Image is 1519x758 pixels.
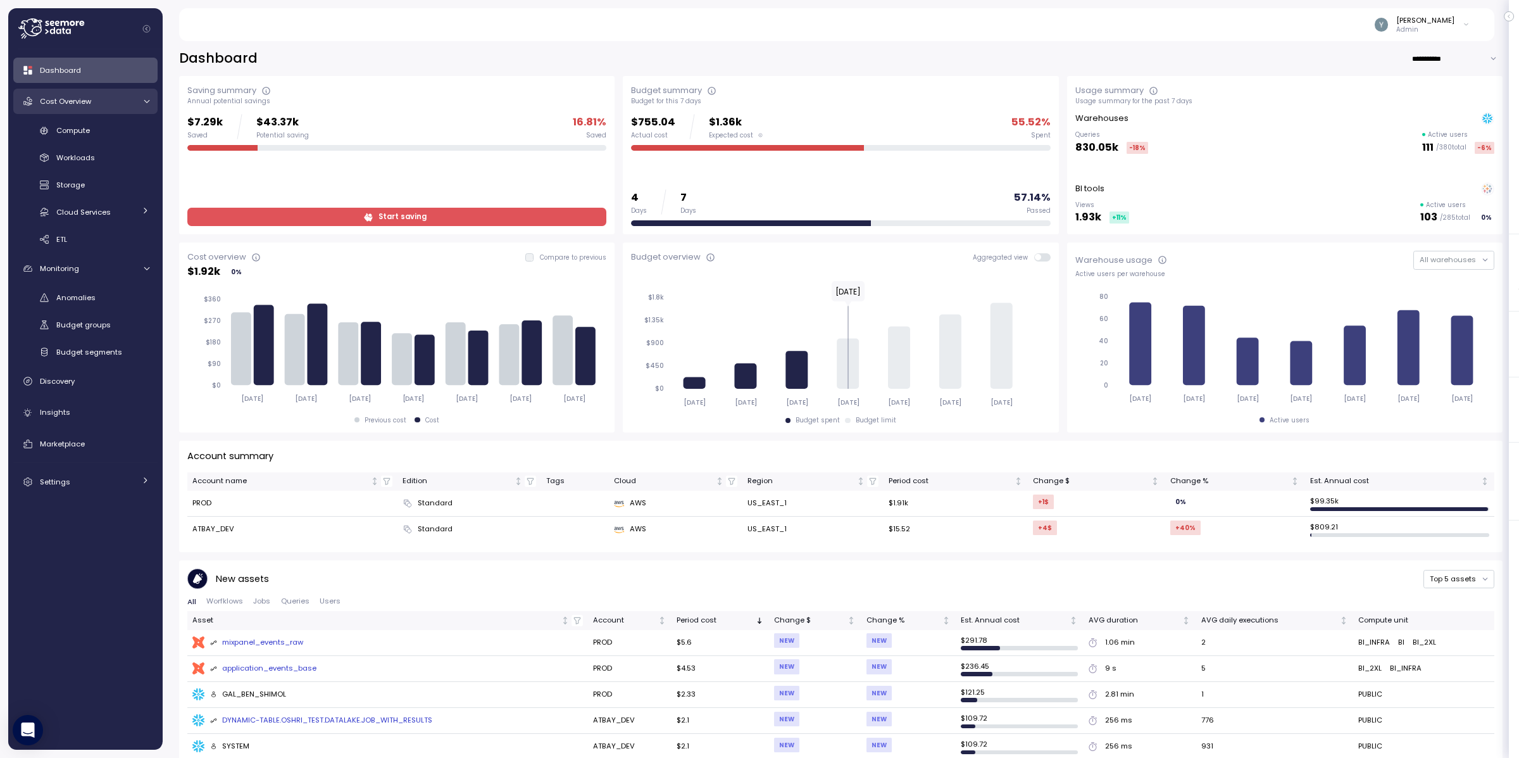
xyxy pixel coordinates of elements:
[256,114,309,131] p: $43.37k
[1075,112,1128,125] p: Warehouses
[564,395,586,403] tspan: [DATE]
[40,96,91,106] span: Cost Overview
[1075,254,1153,267] div: Warehouse usage
[1480,477,1489,486] div: Not sorted
[1291,477,1299,486] div: Not sorted
[1028,472,1165,491] th: Change $Not sorted
[210,741,250,752] div: SYSTEM
[774,686,799,700] div: NEW
[588,630,672,656] td: PROD
[956,656,1084,682] td: $ 236.45
[774,738,799,752] div: NEW
[207,360,220,368] tspan: $90
[187,491,397,517] td: PROD
[1033,476,1149,487] div: Change $
[13,201,158,222] a: Cloud Services
[742,491,884,517] td: US_EAST_1
[253,598,270,605] span: Jobs
[1127,142,1148,154] div: -18 %
[769,611,861,629] th: Change $Not sorted
[672,630,769,656] td: $5.6
[1075,139,1118,156] p: 830.05k
[13,89,158,114] a: Cost Overview
[13,431,158,457] a: Marketplace
[1129,395,1151,403] tspan: [DATE]
[1170,495,1191,509] div: 0 %
[1270,416,1310,425] div: Active users
[1398,637,1404,648] div: BI
[835,286,861,297] text: [DATE]
[631,206,647,215] div: Days
[866,712,892,726] div: NEW
[13,715,43,745] div: Open Intercom Messenger
[403,476,512,487] div: Edition
[1413,251,1494,269] button: All warehouses
[1075,84,1144,97] div: Usage summary
[397,472,541,491] th: EditionNot sorted
[210,663,317,674] div: application_events_base
[1237,395,1259,403] tspan: [DATE]
[684,398,706,407] tspan: [DATE]
[418,524,453,535] span: Standard
[672,656,769,682] td: $4.53
[1196,656,1353,682] td: 5
[991,398,1013,407] tspan: [DATE]
[320,598,341,605] span: Users
[1375,18,1388,31] img: ACg8ocKvqwnLMA34EL5-0z6HW-15kcrLxT5Mmx2M21tMPLYJnykyAQ=s96-c
[709,131,753,140] span: Expected cost
[961,615,1068,626] div: Est. Annual cost
[586,131,606,140] div: Saved
[1423,570,1494,588] button: Top 5 assets
[1099,315,1108,323] tspan: 60
[40,263,79,274] span: Monitoring
[1075,97,1494,106] div: Usage summary for the past 7 days
[646,339,664,347] tspan: $900
[205,338,220,346] tspan: $180
[56,153,95,163] span: Workloads
[206,598,243,605] span: Worfklows
[56,207,111,217] span: Cloud Services
[256,131,309,140] div: Potential saving
[1075,182,1104,195] p: BI tools
[1422,139,1434,156] p: 111
[1105,663,1116,674] div: 9 s
[861,611,956,629] th: Change %Not sorted
[866,738,892,752] div: NEW
[216,572,269,586] p: New assets
[1075,201,1129,210] p: Views
[1358,615,1489,626] div: Compute unit
[631,114,675,131] p: $755.04
[1358,637,1390,648] div: BI_INFRA
[774,615,846,626] div: Change $
[210,637,304,648] div: mixpanel_events_raw
[715,477,724,486] div: Not sorted
[187,263,220,281] p: $ 1.92k
[1100,359,1108,367] tspan: 20
[1358,741,1382,752] div: PUBLIC
[1011,114,1051,131] p: 55.52 %
[614,476,713,487] div: Cloud
[13,229,158,250] a: ETL
[1099,293,1108,301] tspan: 80
[1196,630,1353,656] td: 2
[561,616,570,625] div: Not sorted
[1014,477,1023,486] div: Not sorted
[956,630,1084,656] td: $ 291.78
[1358,689,1382,700] div: PUBLIC
[192,476,368,487] div: Account name
[13,175,158,196] a: Storage
[631,84,702,97] div: Budget summary
[241,395,263,403] tspan: [DATE]
[1420,209,1437,226] p: 103
[672,708,769,734] td: $2.1
[796,416,840,425] div: Budget spent
[192,662,583,675] a: application_events_base
[956,611,1084,629] th: Est. Annual costNot sorted
[1014,189,1051,206] p: 57.14 %
[631,251,701,263] div: Budget overview
[1305,517,1495,542] td: $ 809.21
[1084,611,1196,629] th: AVG durationNot sorted
[672,611,769,629] th: Period costSorted descending
[1182,616,1191,625] div: Not sorted
[13,120,158,141] a: Compute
